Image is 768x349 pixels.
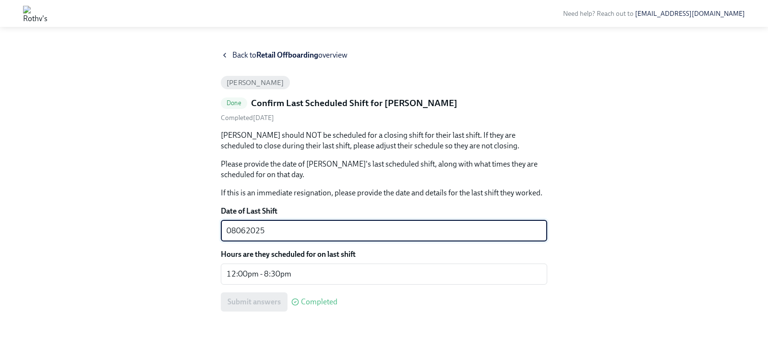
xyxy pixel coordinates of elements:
textarea: 08062025 [227,225,541,237]
strong: Retail Offboarding [256,50,318,60]
span: Need help? Reach out to [563,10,745,18]
p: [PERSON_NAME] should NOT be scheduled for a closing shift for their last shift. If they are sched... [221,130,547,151]
img: Rothy's [23,6,48,21]
label: Hours are they scheduled for on last shift [221,249,547,260]
span: Done [221,99,247,107]
h5: Confirm Last Scheduled Shift for [PERSON_NAME] [251,97,457,109]
span: Completed [301,298,337,306]
label: Date of Last Shift [221,206,547,217]
textarea: 12:00pm - 8:30pm [227,268,541,280]
p: Please provide the date of [PERSON_NAME]'s last scheduled shift, along with what times they are s... [221,159,547,180]
a: Back toRetail Offboardingoverview [221,50,547,60]
span: Back to overview [232,50,348,60]
span: Friday, August 8th 2025, 5:23 pm [221,114,274,122]
p: If this is an immediate resignation, please provide the date and details for the last shift they ... [221,188,547,198]
span: [PERSON_NAME] [221,79,290,86]
a: [EMAIL_ADDRESS][DOMAIN_NAME] [635,10,745,18]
